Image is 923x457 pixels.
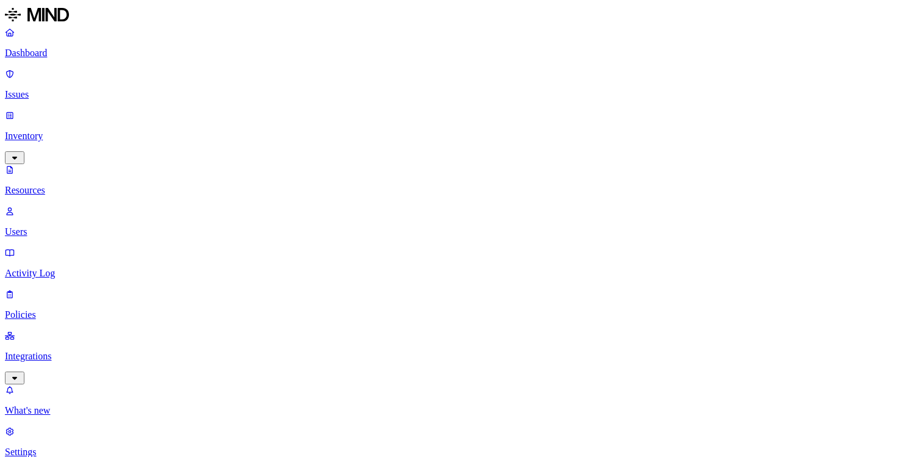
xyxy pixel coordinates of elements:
img: MIND [5,5,69,24]
p: Issues [5,89,918,100]
p: Dashboard [5,48,918,59]
a: Inventory [5,110,918,162]
p: Resources [5,185,918,196]
a: Users [5,206,918,237]
p: Users [5,226,918,237]
p: Inventory [5,131,918,142]
p: Integrations [5,351,918,362]
a: Activity Log [5,247,918,279]
a: Integrations [5,330,918,383]
p: Policies [5,309,918,320]
p: Activity Log [5,268,918,279]
a: Dashboard [5,27,918,59]
a: What's new [5,384,918,416]
p: What's new [5,405,918,416]
a: Resources [5,164,918,196]
a: MIND [5,5,918,27]
a: Policies [5,289,918,320]
a: Issues [5,68,918,100]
